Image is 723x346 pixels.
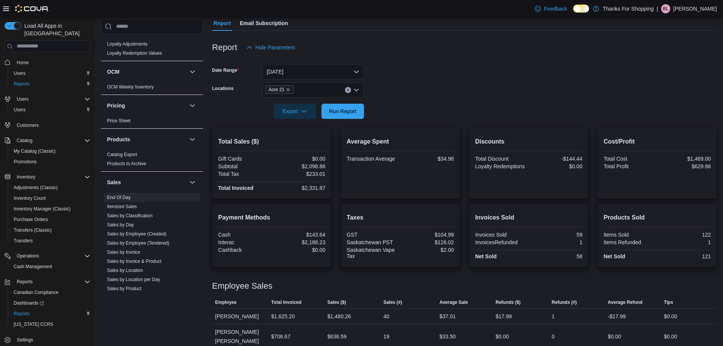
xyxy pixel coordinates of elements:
div: $1,625.20 [271,312,295,321]
div: $143.64 [273,232,325,238]
span: Canadian Compliance [11,288,90,297]
span: Home [17,60,29,66]
span: [US_STATE] CCRS [14,321,53,327]
span: Cash Management [14,264,52,270]
button: Customers [2,120,93,131]
span: End Of Day [107,194,131,201]
div: InvoicesRefunded [475,239,527,245]
span: Average Refund [608,299,643,305]
h3: Sales [107,179,121,186]
div: $2,098.86 [273,163,325,169]
span: Sales by Classification [107,213,153,219]
div: $2,188.23 [273,239,325,245]
button: Users [14,95,32,104]
div: $0.00 [664,312,677,321]
span: Export [278,104,312,119]
a: Loyalty Adjustments [107,41,148,47]
button: Reports [2,276,93,287]
span: Sales by Employee (Tendered) [107,240,169,246]
span: Run Report [329,107,356,115]
span: Bl [663,4,669,13]
span: Users [11,105,90,114]
div: [PERSON_NAME] [212,309,268,324]
span: Users [14,107,25,113]
div: $0.00 [664,332,677,341]
button: Sales [188,178,197,187]
a: Reports [11,79,33,88]
div: 58 [530,253,582,259]
div: OCM [101,82,203,95]
p: [PERSON_NAME] [673,4,717,13]
button: Export [274,104,316,119]
a: Sales by Employee (Created) [107,231,167,237]
a: Sales by Location [107,268,143,273]
div: $1,480.26 [327,312,351,321]
button: Hide Parameters [243,40,298,55]
h2: Discounts [475,137,583,146]
span: Reports [11,79,90,88]
span: Settings [14,335,90,344]
a: Feedback [532,1,570,16]
div: $706.67 [271,332,291,341]
a: Users [11,105,28,114]
div: $0.00 [273,247,325,253]
button: Run Report [321,104,364,119]
div: Sales [101,193,203,324]
a: Inventory Manager (Classic) [11,204,74,213]
div: $37.01 [439,312,456,321]
button: Reports [8,308,93,319]
div: Total Profit [603,163,655,169]
span: Operations [17,253,39,259]
a: Itemized Sales [107,204,137,209]
span: My Catalog (Classic) [14,148,56,154]
div: $0.00 [530,163,582,169]
h3: Pricing [107,102,125,109]
a: Inventory Count [11,194,49,203]
a: OCM Weekly Inventory [107,84,154,90]
span: Transfers (Classic) [14,227,52,233]
h3: OCM [107,68,120,76]
div: Items Refunded [603,239,655,245]
a: Purchase Orders [11,215,51,224]
div: Transaction Average [347,156,399,162]
span: Reports [17,279,33,285]
span: Customers [14,120,90,130]
span: Sales by Invoice & Product [107,258,161,264]
a: [US_STATE] CCRS [11,320,56,329]
div: $33.50 [439,332,456,341]
h2: Payment Methods [218,213,326,222]
h3: Products [107,136,130,143]
div: $126.02 [402,239,454,245]
button: Pricing [188,101,197,110]
div: $0.00 [608,332,621,341]
h3: Employee Sales [212,281,273,291]
label: Locations [212,85,234,92]
span: Inventory Count [14,195,46,201]
div: 19 [383,332,389,341]
div: Subtotal [218,163,270,169]
div: $2,331.87 [273,185,325,191]
button: Clear input [345,87,351,93]
button: Operations [2,251,93,261]
h2: Taxes [347,213,454,222]
div: $34.98 [402,156,454,162]
a: Sales by Product [107,286,142,291]
div: Loyalty Redemptions [475,163,527,169]
span: Operations [14,251,90,261]
button: Sales [107,179,186,186]
div: Pricing [101,116,203,128]
span: Washington CCRS [11,320,90,329]
span: Sales by Invoice [107,249,140,255]
h2: Total Sales ($) [218,137,326,146]
span: Transfers [14,238,33,244]
h2: Products Sold [603,213,711,222]
button: Products [188,135,197,144]
a: End Of Day [107,195,131,200]
div: 1 [530,239,582,245]
strong: Net Sold [603,253,625,259]
a: Dashboards [8,298,93,308]
a: Price Sheet [107,118,131,123]
a: Canadian Compliance [11,288,61,297]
